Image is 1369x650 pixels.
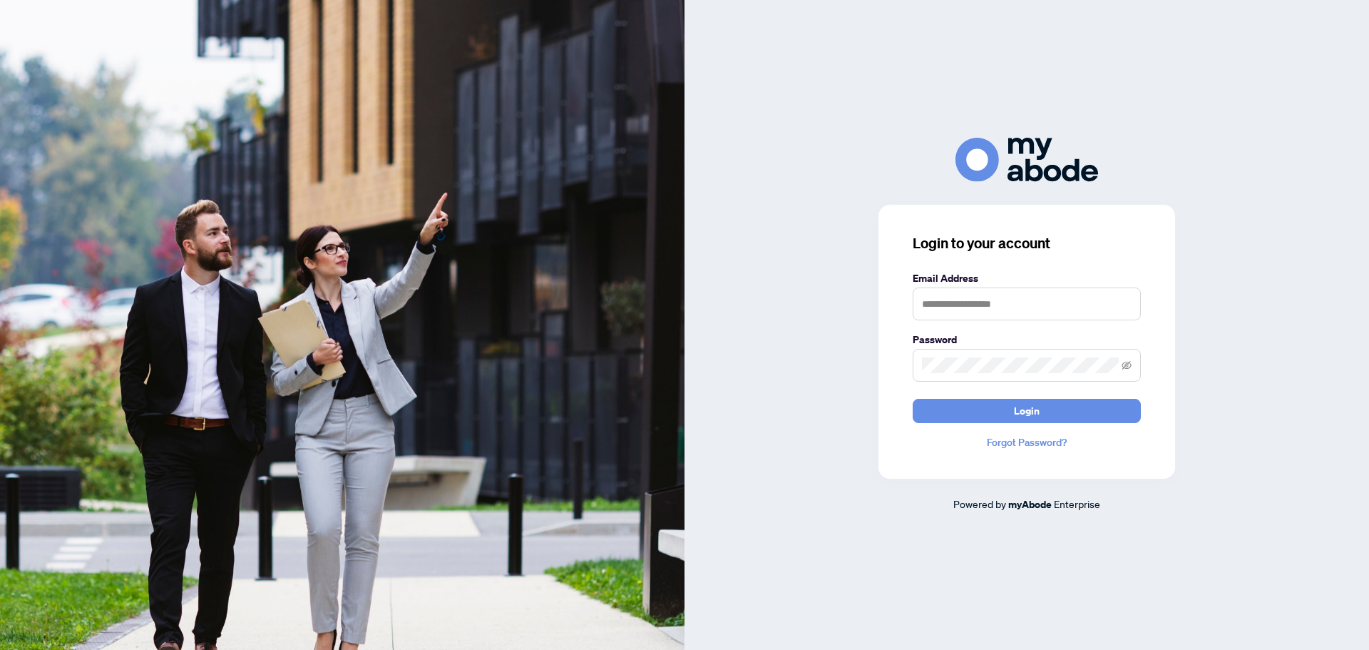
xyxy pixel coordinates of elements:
[955,138,1098,181] img: ma-logo
[1054,497,1100,510] span: Enterprise
[1008,497,1052,512] a: myAbode
[913,399,1141,423] button: Login
[913,332,1141,347] label: Password
[1122,360,1132,370] span: eye-invisible
[913,233,1141,253] h3: Login to your account
[953,497,1006,510] span: Powered by
[1014,400,1040,422] span: Login
[913,435,1141,450] a: Forgot Password?
[913,270,1141,286] label: Email Address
